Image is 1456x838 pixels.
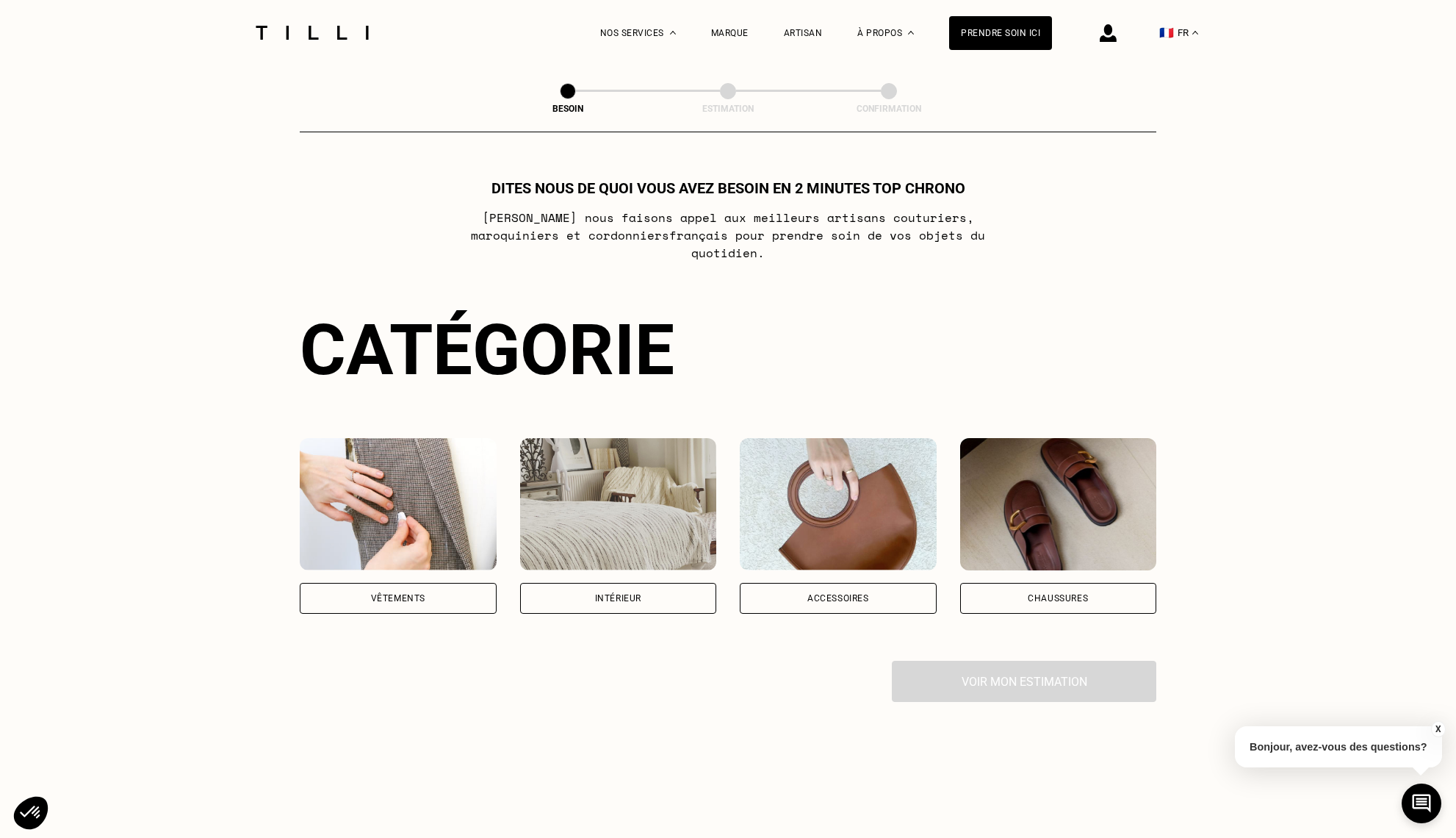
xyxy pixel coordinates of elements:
[1235,726,1442,767] p: Bonjour, avez-vous des questions?
[1100,24,1117,42] img: icône connexion
[960,438,1157,570] img: Chaussures
[655,104,801,114] div: Estimation
[670,31,676,35] img: Menu déroulant
[908,31,914,35] img: Menu déroulant à propos
[815,104,962,114] div: Confirmation
[520,438,717,570] img: Intérieur
[437,209,1020,262] p: [PERSON_NAME] nous faisons appel aux meilleurs artisans couturiers , maroquiniers et cordonniers ...
[740,438,937,570] img: Accessoires
[1192,31,1198,35] img: menu déroulant
[1028,594,1088,603] div: Chaussures
[300,438,497,570] img: Vêtements
[595,594,641,603] div: Intérieur
[251,26,374,40] img: Logo du service de couturière Tilli
[949,16,1052,50] a: Prendre soin ici
[300,309,1156,391] div: Catégorie
[1159,26,1174,40] span: 🇫🇷
[494,104,641,114] div: Besoin
[491,179,965,197] h1: Dites nous de quoi vous avez besoin en 2 minutes top chrono
[807,594,869,603] div: Accessoires
[371,594,425,603] div: Vêtements
[784,28,823,38] a: Artisan
[1430,721,1445,737] button: X
[711,28,749,38] a: Marque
